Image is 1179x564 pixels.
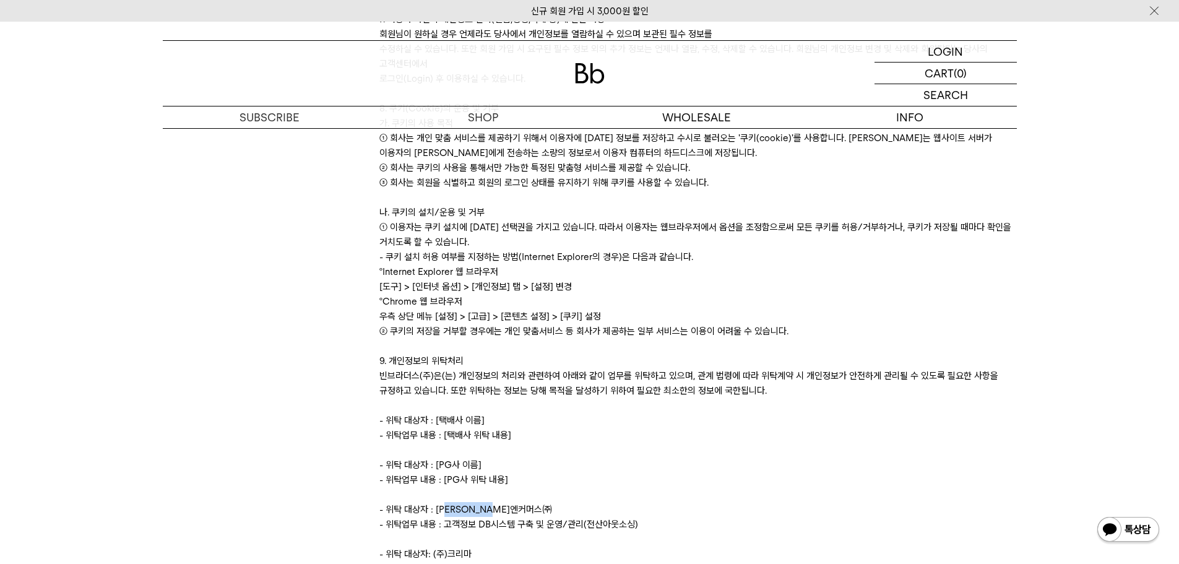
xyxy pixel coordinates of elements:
[875,63,1017,84] a: CART (0)
[575,63,605,84] img: 로고
[376,106,590,128] a: SHOP
[923,84,968,106] p: SEARCH
[803,106,1017,128] p: INFO
[1096,516,1160,545] img: 카카오톡 채널 1:1 채팅 버튼
[925,63,954,84] p: CART
[928,41,963,62] p: LOGIN
[531,6,649,17] a: 신규 회원 가입 시 3,000원 할인
[163,106,376,128] a: SUBSCRIBE
[954,63,967,84] p: (0)
[590,106,803,128] p: WHOLESALE
[875,41,1017,63] a: LOGIN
